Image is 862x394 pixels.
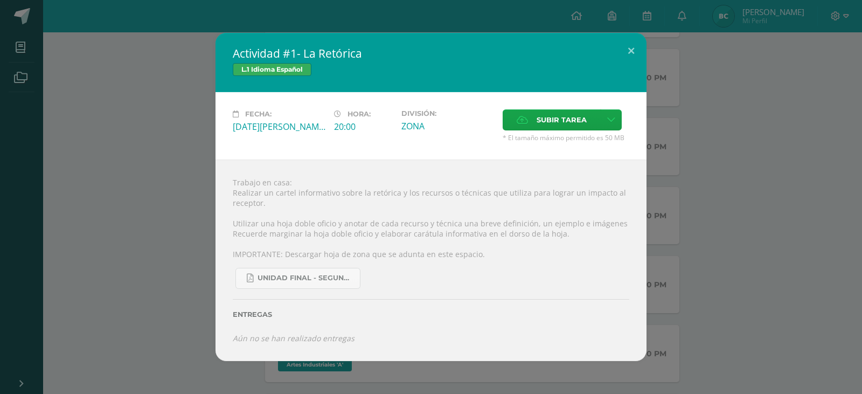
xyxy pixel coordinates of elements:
[233,310,629,319] label: Entregas
[258,274,354,282] span: UNIDAD FINAL - SEGUNDO BASICO A-B-C -.pdf
[245,110,272,118] span: Fecha:
[233,46,629,61] h2: Actividad #1- La Retórica
[537,110,587,130] span: Subir tarea
[503,133,629,142] span: * El tamaño máximo permitido es 50 MB
[233,63,311,76] span: L.1 Idioma Español
[347,110,371,118] span: Hora:
[401,120,494,132] div: ZONA
[334,121,393,133] div: 20:00
[233,333,354,343] i: Aún no se han realizado entregas
[233,121,325,133] div: [DATE][PERSON_NAME]
[616,33,646,70] button: Close (Esc)
[235,268,360,289] a: UNIDAD FINAL - SEGUNDO BASICO A-B-C -.pdf
[401,109,494,117] label: División:
[215,160,646,361] div: Trabajo en casa: Realizar un cartel informativo sobre la retórica y los recursos o técnicas que u...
